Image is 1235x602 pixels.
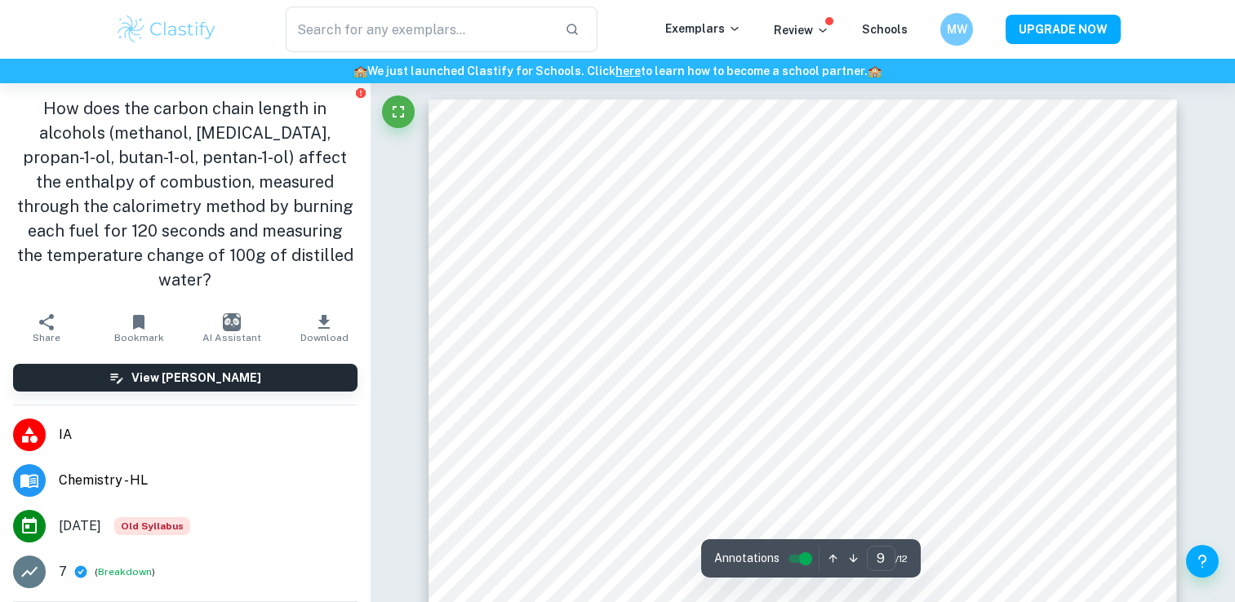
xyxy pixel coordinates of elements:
div: Starting from the May 2025 session, the Chemistry IA requirements have changed. It's OK to refer ... [114,517,190,535]
button: Fullscreen [382,95,415,128]
p: Exemplars [665,20,741,38]
a: here [615,64,641,77]
span: Old Syllabus [114,517,190,535]
button: Help and Feedback [1186,545,1219,578]
span: Bookmark [114,332,164,343]
button: Breakdown [98,564,152,579]
span: Chemistry - HL [59,471,358,490]
span: / 12 [895,551,908,566]
button: Bookmark [92,305,184,351]
span: AI Assistant [202,332,261,343]
span: Download [300,332,349,343]
button: MW [940,13,973,46]
h1: How does the carbon chain length in alcohols (methanol, [MEDICAL_DATA], propan-1-ol, butan-1-ol, ... [13,96,358,292]
h6: View [PERSON_NAME] [131,369,261,387]
button: UPGRADE NOW [1006,15,1121,44]
span: 🏫 [868,64,882,77]
img: AI Assistant [223,313,241,331]
img: Clastify logo [115,13,219,46]
h6: We just launched Clastify for Schools. Click to learn how to become a school partner. [3,62,1232,80]
button: AI Assistant [185,305,278,351]
span: ( ) [95,564,155,580]
h6: MW [947,20,966,38]
span: Annotations [714,550,780,567]
button: Download [278,305,370,351]
a: Schools [862,23,908,36]
span: [DATE] [59,516,101,536]
button: Report issue [355,86,367,99]
span: Share [33,332,60,343]
span: IA [59,425,358,445]
input: Search for any exemplars... [286,7,553,52]
span: 🏫 [353,64,367,77]
p: Review [774,21,829,39]
p: 7 [59,562,67,582]
button: View [PERSON_NAME] [13,364,358,392]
